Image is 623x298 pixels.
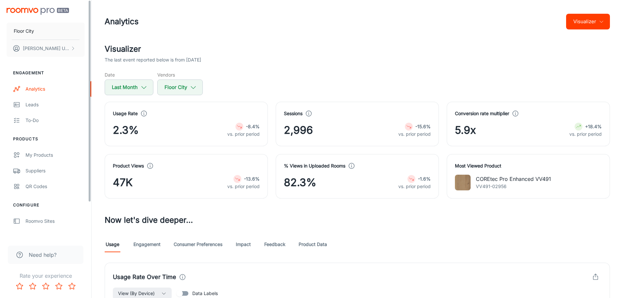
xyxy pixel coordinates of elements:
div: Roomvo Sites [26,218,85,225]
div: Analytics [26,85,85,93]
a: Consumer Preferences [174,237,222,252]
strong: -8.4% [246,124,260,129]
h5: Date [105,71,153,78]
h4: Most Viewed Product [455,162,602,169]
a: Feedback [264,237,286,252]
button: Rate 2 star [26,280,39,293]
h5: Vendors [157,71,203,78]
p: COREtec Pro Enhanced VV491 [476,175,551,183]
div: To-do [26,117,85,124]
p: The last event reported below is from [DATE] [105,56,201,63]
p: Floor City [14,27,34,35]
span: 47K [113,175,133,190]
span: 2.3% [113,122,139,138]
div: Suppliers [26,167,85,174]
p: [PERSON_NAME] Uhacz [23,45,69,52]
p: vs. prior period [227,183,260,190]
p: vs. prior period [227,131,260,138]
span: Data Labels [192,290,218,297]
span: Need help? [29,251,57,259]
p: vs. prior period [569,131,602,138]
p: vs. prior period [398,183,431,190]
button: Last Month [105,79,153,95]
button: Rate 3 star [39,280,52,293]
a: Product Data [299,237,327,252]
a: Engagement [133,237,161,252]
span: 5.9x [455,122,476,138]
div: QR Codes [26,183,85,190]
h4: Conversion rate multiplier [455,110,509,117]
a: Usage [105,237,120,252]
span: 82.3% [284,175,316,190]
button: Floor City [157,79,203,95]
h4: Usage Rate Over Time [113,272,176,282]
strong: +18.4% [585,124,602,129]
h4: Usage Rate [113,110,138,117]
a: Impact [235,237,251,252]
button: Visualizer [566,14,610,29]
p: Rate your experience [5,272,86,280]
div: My Products [26,151,85,159]
span: 2,996 [284,122,313,138]
button: Rate 5 star [65,280,78,293]
button: Rate 1 star [13,280,26,293]
h3: Now let's dive deeper... [105,214,610,226]
button: Rate 4 star [52,280,65,293]
h2: Visualizer [105,43,610,55]
h4: % Views in Uploaded Rooms [284,162,345,169]
h1: Analytics [105,16,139,27]
button: Floor City [7,23,85,40]
span: View (By Device) [118,289,155,297]
strong: -13.6% [244,176,260,182]
p: vs. prior period [398,131,431,138]
div: Leads [26,101,85,108]
h4: Product Views [113,162,144,169]
img: COREtec Pro Enhanced VV491 [455,175,471,190]
p: VV491-02956 [476,183,551,190]
button: [PERSON_NAME] Uhacz [7,40,85,57]
img: Roomvo PRO Beta [7,8,69,15]
strong: -1.6% [418,176,431,182]
h4: Sessions [284,110,303,117]
strong: -15.6% [415,124,431,129]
